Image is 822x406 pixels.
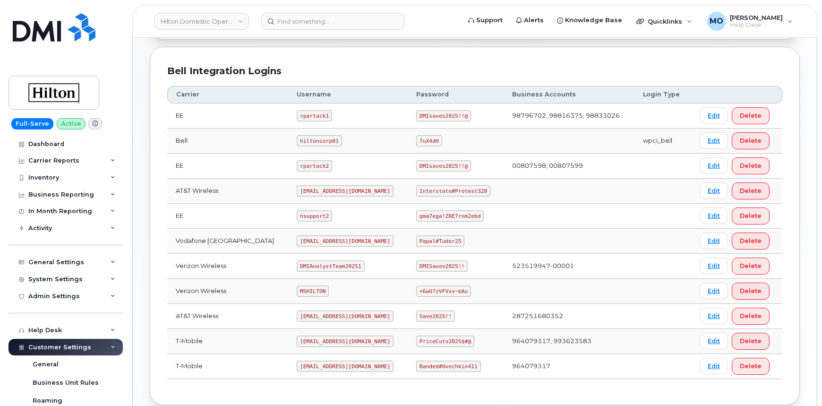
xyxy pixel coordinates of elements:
[700,308,728,324] a: Edit
[700,258,728,274] a: Edit
[297,311,394,322] code: [EMAIL_ADDRESS][DOMAIN_NAME]
[509,11,550,30] a: Alerts
[732,333,770,350] button: Delete
[740,261,762,270] span: Delete
[700,157,728,174] a: Edit
[416,110,471,121] code: DMIsaves2025!!@
[416,311,455,322] code: Save2025!!
[167,304,288,329] td: AT&T Wireless
[504,354,634,379] td: 964079317
[732,207,770,225] button: Delete
[504,304,634,329] td: 287251680352
[416,185,490,197] code: Interstate#Protest328
[297,185,394,197] code: [EMAIL_ADDRESS][DOMAIN_NAME]
[781,365,815,399] iframe: Messenger Launcher
[154,13,249,30] a: Hilton Domestic Operating Company Inc
[504,254,634,279] td: 523519947-00001
[416,361,480,372] code: Banded#Ovechkin411
[710,16,723,27] span: MO
[740,161,762,170] span: Delete
[167,204,288,229] td: EE
[730,21,783,29] span: Help Desk
[565,16,622,25] span: Knowledge Base
[297,336,394,347] code: [EMAIL_ADDRESS][DOMAIN_NAME]
[297,160,332,172] code: rpartack2
[700,233,728,249] a: Edit
[504,104,634,129] td: 98796702, 98816375, 98833026
[297,260,364,272] code: DMIAnalystTeam20251
[261,13,404,30] input: Find something...
[732,182,770,199] button: Delete
[167,329,288,354] td: T-Mobile
[297,210,332,222] code: hsupport2
[476,16,503,25] span: Support
[732,132,770,149] button: Delete
[700,207,728,224] a: Edit
[416,336,474,347] code: PriceCuts2025$#@
[732,233,770,250] button: Delete
[416,210,484,222] code: gma7ega!ZRE7rnm2ebd
[416,235,464,247] code: Papal#Tudor25
[504,86,634,103] th: Business Accounts
[408,86,504,103] th: Password
[504,154,634,179] td: 00807598, 00807599
[740,337,762,346] span: Delete
[416,160,471,172] code: DMIsaves2025!!@
[740,362,762,371] span: Delete
[630,12,699,31] div: Quicklinks
[167,129,288,154] td: Bell
[700,358,728,374] a: Edit
[740,286,762,295] span: Delete
[740,186,762,195] span: Delete
[732,157,770,174] button: Delete
[416,135,442,147] code: 7uX4dH
[634,86,691,103] th: Login Type
[740,136,762,145] span: Delete
[524,16,544,25] span: Alerts
[167,229,288,254] td: Vodafone [GEOGRAPHIC_DATA]
[732,308,770,325] button: Delete
[167,354,288,379] td: T-Mobile
[167,64,782,78] div: Bell Integration Logins
[288,86,408,103] th: Username
[297,361,394,372] code: [EMAIL_ADDRESS][DOMAIN_NAME]
[167,104,288,129] td: EE
[167,86,288,103] th: Carrier
[700,333,728,349] a: Edit
[167,279,288,304] td: Verizon Wireless
[550,11,629,30] a: Knowledge Base
[634,129,691,154] td: wpci_bell
[740,211,762,220] span: Delete
[167,154,288,179] td: EE
[504,329,634,354] td: 964079317, 993623583
[700,182,728,199] a: Edit
[732,358,770,375] button: Delete
[297,110,332,121] code: rpartack1
[416,285,471,297] code: +6wU?zVFVxv~bAu
[462,11,509,30] a: Support
[740,111,762,120] span: Delete
[700,283,728,299] a: Edit
[740,311,762,320] span: Delete
[701,12,799,31] div: Mark Oyekunie
[297,235,394,247] code: [EMAIL_ADDRESS][DOMAIN_NAME]
[648,17,682,25] span: Quicklinks
[297,285,329,297] code: MSHILTON
[732,283,770,300] button: Delete
[732,258,770,275] button: Delete
[732,107,770,124] button: Delete
[167,179,288,204] td: AT&T Wireless
[167,254,288,279] td: Verizon Wireless
[700,107,728,124] a: Edit
[700,132,728,149] a: Edit
[297,135,342,147] code: hiltoncorp01
[730,14,783,21] span: [PERSON_NAME]
[416,260,468,272] code: DMISaves2025!!
[740,236,762,245] span: Delete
